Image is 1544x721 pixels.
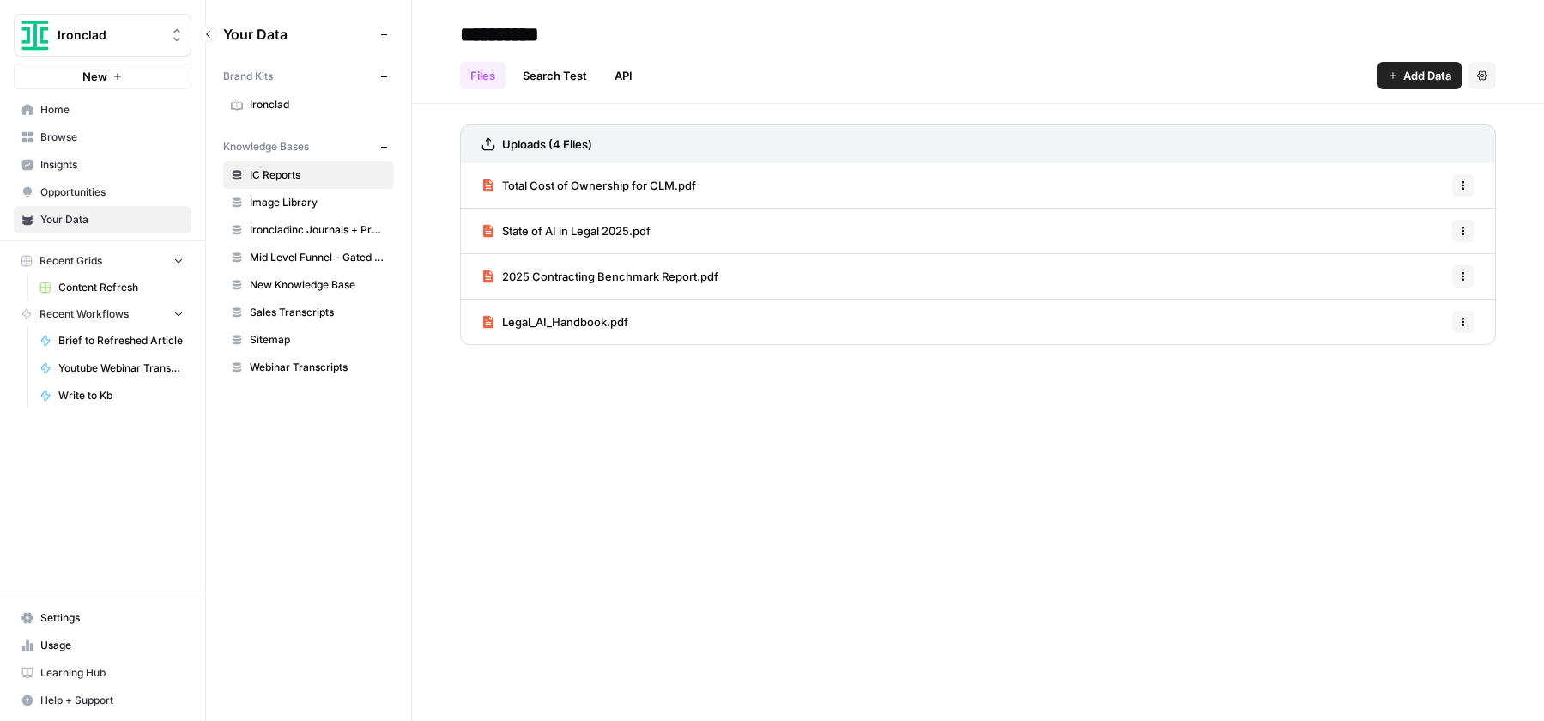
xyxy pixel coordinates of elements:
[20,20,51,51] img: Ironclad Logo
[250,167,386,183] span: IC Reports
[14,301,191,327] button: Recent Workflows
[14,14,191,57] button: Workspace: Ironclad
[223,91,394,118] a: Ironclad
[250,305,386,320] span: Sales Transcripts
[40,665,184,681] span: Learning Hub
[32,382,191,409] a: Write to Kb
[250,277,386,293] span: New Knowledge Base
[223,24,373,45] span: Your Data
[58,333,184,348] span: Brief to Refreshed Article
[502,268,718,285] span: 2025 Contracting Benchmark Report.pdf
[40,102,184,118] span: Home
[14,151,191,179] a: Insights
[502,313,628,330] span: Legal_AI_Handbook.pdf
[14,124,191,151] a: Browse
[32,274,191,301] a: Content Refresh
[39,253,102,269] span: Recent Grids
[223,69,273,84] span: Brand Kits
[58,360,184,376] span: Youtube Webinar Transcription
[604,62,643,89] a: API
[250,360,386,375] span: Webinar Transcripts
[14,179,191,206] a: Opportunities
[32,327,191,354] a: Brief to Refreshed Article
[58,27,161,44] span: Ironclad
[40,638,184,653] span: Usage
[14,687,191,714] button: Help + Support
[14,64,191,89] button: New
[223,139,309,154] span: Knowledge Bases
[512,62,597,89] a: Search Test
[40,610,184,626] span: Settings
[40,212,184,227] span: Your Data
[502,177,696,194] span: Total Cost of Ownership for CLM.pdf
[58,280,184,295] span: Content Refresh
[223,299,394,326] a: Sales Transcripts
[223,161,394,189] a: IC Reports
[40,185,184,200] span: Opportunities
[223,326,394,354] a: Sitemap
[14,659,191,687] a: Learning Hub
[223,354,394,381] a: Webinar Transcripts
[40,157,184,173] span: Insights
[14,248,191,274] button: Recent Grids
[14,96,191,124] a: Home
[502,222,651,239] span: State of AI in Legal 2025.pdf
[58,388,184,403] span: Write to Kb
[32,354,191,382] a: Youtube Webinar Transcription
[40,693,184,708] span: Help + Support
[223,271,394,299] a: New Knowledge Base
[481,209,651,253] a: State of AI in Legal 2025.pdf
[1377,62,1462,89] button: Add Data
[481,125,592,163] a: Uploads (4 Files)
[460,62,506,89] a: Files
[250,222,386,238] span: Ironcladinc Journals + Products
[250,97,386,112] span: Ironclad
[14,206,191,233] a: Your Data
[14,604,191,632] a: Settings
[223,216,394,244] a: Ironcladinc Journals + Products
[223,244,394,271] a: Mid Level Funnel - Gated Assets + Webinars
[223,189,394,216] a: Image Library
[250,250,386,265] span: Mid Level Funnel - Gated Assets + Webinars
[481,163,696,208] a: Total Cost of Ownership for CLM.pdf
[481,254,718,299] a: 2025 Contracting Benchmark Report.pdf
[502,136,592,153] h3: Uploads (4 Files)
[82,68,107,85] span: New
[250,195,386,210] span: Image Library
[250,332,386,348] span: Sitemap
[39,306,129,322] span: Recent Workflows
[481,300,628,344] a: Legal_AI_Handbook.pdf
[40,130,184,145] span: Browse
[1403,67,1451,84] span: Add Data
[14,632,191,659] a: Usage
